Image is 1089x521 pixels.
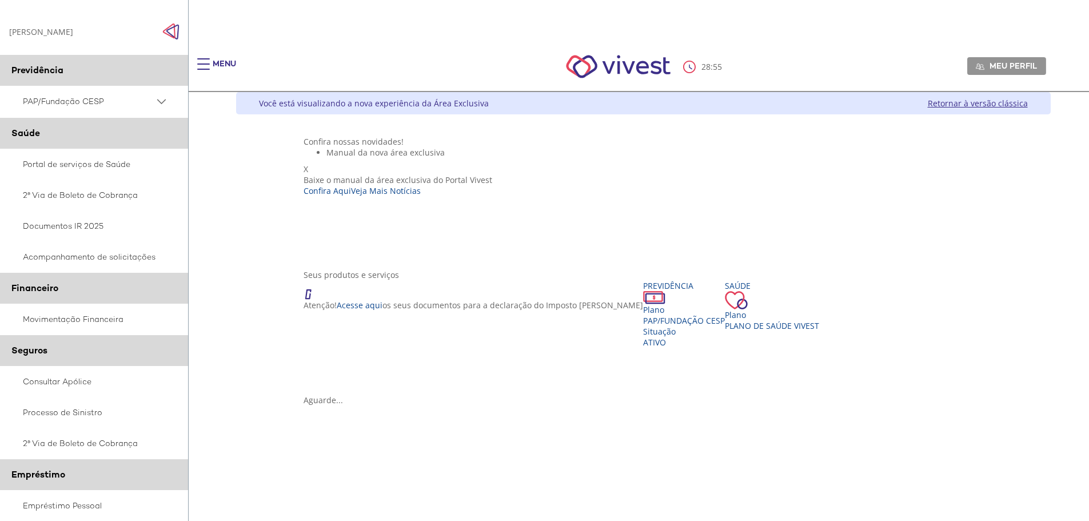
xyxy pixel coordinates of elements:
img: ico_dinheiro.png [643,291,665,304]
p: Atenção! os seus documentos para a declaração do Imposto [PERSON_NAME] [304,300,643,311]
div: Confira nossas novidades! [304,136,983,147]
a: Retornar à versão clássica [928,98,1028,109]
img: Fechar menu [162,23,179,40]
div: Menu [213,58,236,81]
a: Previdência PlanoPAP/Fundação CESP SituaçãoAtivo [643,280,725,348]
div: Plano [725,309,819,320]
span: Seguros [11,344,47,356]
span: Plano de Saúde VIVEST [725,320,819,331]
div: Seus produtos e serviços [304,269,983,280]
div: Aguarde... [304,395,983,405]
span: Click to close side navigation. [162,23,179,40]
img: Meu perfil [976,62,984,71]
span: Empréstimo [11,468,65,480]
section: <span lang="en" dir="ltr">ProdutosCard</span> [304,269,983,405]
span: Baixe o manual da área exclusiva do Portal Vivest [304,174,492,185]
span: Financeiro [11,282,58,294]
a: Confira Aqui [304,185,351,196]
div: Plano [643,304,725,315]
a: Meu perfil [967,57,1046,74]
img: Vivest [553,42,683,91]
span: X [304,164,308,174]
div: Saúde [725,280,819,291]
div: Situação [643,326,725,337]
header: Main header [189,37,1089,92]
span: 55 [713,61,722,72]
span: 28 [701,61,711,72]
span: PAP/Fundação CESP [643,315,725,326]
div: Previdência [643,280,725,291]
img: ico_coracao.png [725,291,748,309]
div: [PERSON_NAME] [9,26,73,37]
span: Manual da nova área exclusiva [326,147,445,158]
a: Acesse aqui [337,300,382,311]
span: PAP/Fundação CESP [23,94,154,109]
span: Previdência [11,64,63,76]
a: Veja Mais Notícias [351,185,421,196]
div: Você está visualizando a nova experiência da Área Exclusiva [259,98,489,109]
span: Saúde [11,127,40,139]
img: ico_atencao.png [304,280,323,300]
a: Saúde PlanoPlano de Saúde VIVEST [725,280,819,331]
div: : [683,61,724,73]
span: Meu perfil [990,61,1037,71]
span: Ativo [643,337,666,348]
section: <span lang="pt-BR" dir="ltr">Visualizador do Conteúdo da Web</span> 1 [304,136,983,258]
